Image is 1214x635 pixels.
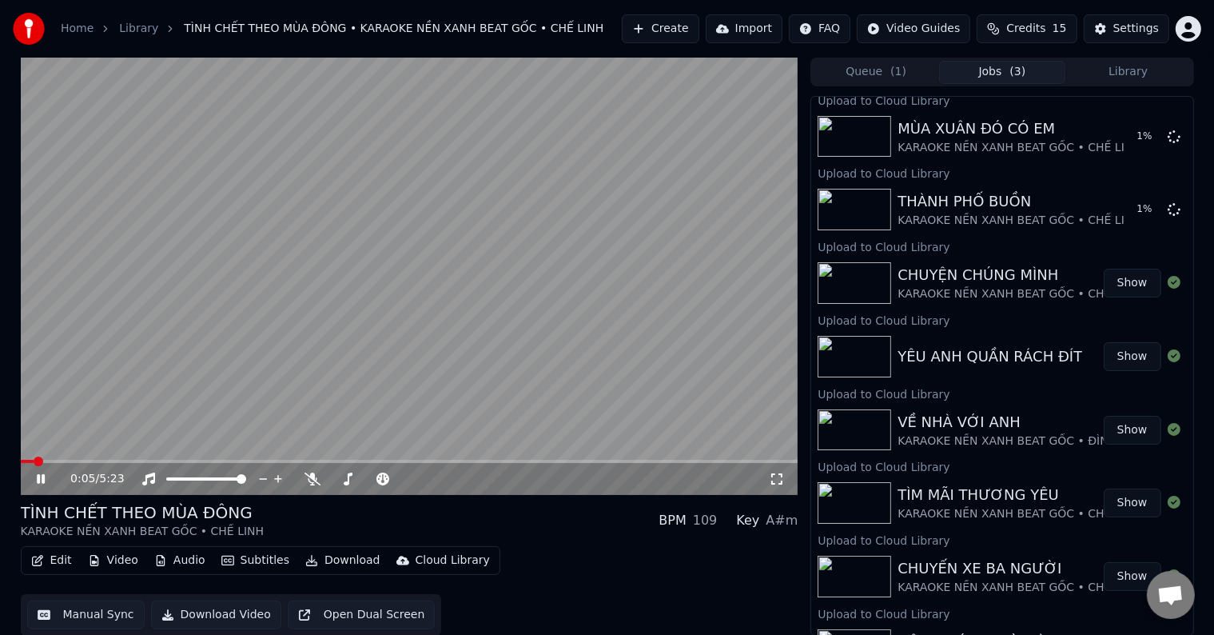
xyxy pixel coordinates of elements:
[857,14,970,43] button: Video Guides
[898,190,1141,213] div: THÀNH PHỐ BUỒN
[1104,489,1161,517] button: Show
[13,13,45,45] img: youka
[898,506,1141,522] div: KARAOKE NỀN XANH BEAT GỐC • CHẾ LINH
[898,580,1141,596] div: KARAOKE NỀN XANH BEAT GỐC • CHẾ LINH
[25,549,78,572] button: Edit
[288,601,436,629] button: Open Dual Screen
[70,471,109,487] div: /
[898,433,1144,449] div: KARAOKE NỀN XANH BEAT GỐC • ĐÌNH DUY
[299,549,387,572] button: Download
[890,64,906,80] span: ( 1 )
[898,140,1141,156] div: KARAOKE NỀN XANH BEAT GỐC • CHẾ LINH
[789,14,850,43] button: FAQ
[1009,64,1025,80] span: ( 3 )
[215,549,296,572] button: Subtitles
[977,14,1077,43] button: Credits15
[1104,416,1161,445] button: Show
[1084,14,1169,43] button: Settings
[61,21,94,37] a: Home
[1137,203,1161,216] div: 1 %
[813,61,939,84] button: Queue
[82,549,145,572] button: Video
[622,14,699,43] button: Create
[811,237,1192,256] div: Upload to Cloud Library
[898,213,1141,229] div: KARAOKE NỀN XANH BEAT GỐC • CHẾ LINH
[21,524,265,540] div: KARAOKE NỀN XANH BEAT GỐC • CHẾ LINH
[898,345,1082,368] div: YÊU ANH QUẦN RÁCH ĐÍT
[693,511,718,530] div: 109
[811,604,1192,623] div: Upload to Cloud Library
[1065,61,1192,84] button: Library
[1104,342,1161,371] button: Show
[811,457,1192,476] div: Upload to Cloud Library
[736,511,759,530] div: Key
[1053,21,1067,37] span: 15
[939,61,1065,84] button: Jobs
[1006,21,1045,37] span: Credits
[1113,21,1159,37] div: Settings
[1104,269,1161,298] button: Show
[898,411,1144,433] div: VỀ NHÀ VỚI ANH
[184,21,603,37] span: TÌNH CHẾT THEO MÙA ĐÔNG • KARAOKE NỀN XANH BEAT GỐC • CHẾ LINH
[659,511,686,530] div: BPM
[27,601,145,629] button: Manual Sync
[70,471,95,487] span: 0:05
[21,501,265,524] div: TÌNH CHẾT THEO MÙA ĐÔNG
[811,530,1192,549] div: Upload to Cloud Library
[898,286,1141,302] div: KARAOKE NỀN XANH BEAT GỐC • CHẾ LINH
[151,601,281,629] button: Download Video
[811,163,1192,182] div: Upload to Cloud Library
[119,21,158,37] a: Library
[811,90,1192,110] div: Upload to Cloud Library
[99,471,124,487] span: 5:23
[1104,562,1161,591] button: Show
[1137,130,1161,143] div: 1 %
[1147,571,1195,619] div: Open chat
[898,118,1141,140] div: MÙA XUÂN ĐÓ CÓ EM
[811,384,1192,403] div: Upload to Cloud Library
[766,511,798,530] div: A#m
[416,553,490,569] div: Cloud Library
[898,557,1141,580] div: CHUYẾN XE BA NGƯỜI
[811,310,1192,329] div: Upload to Cloud Library
[706,14,782,43] button: Import
[61,21,603,37] nav: breadcrumb
[898,484,1141,506] div: TÌM MÃI THƯƠNG YÊU
[898,264,1141,286] div: CHUYỆN CHÚNG MÌNH
[148,549,212,572] button: Audio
